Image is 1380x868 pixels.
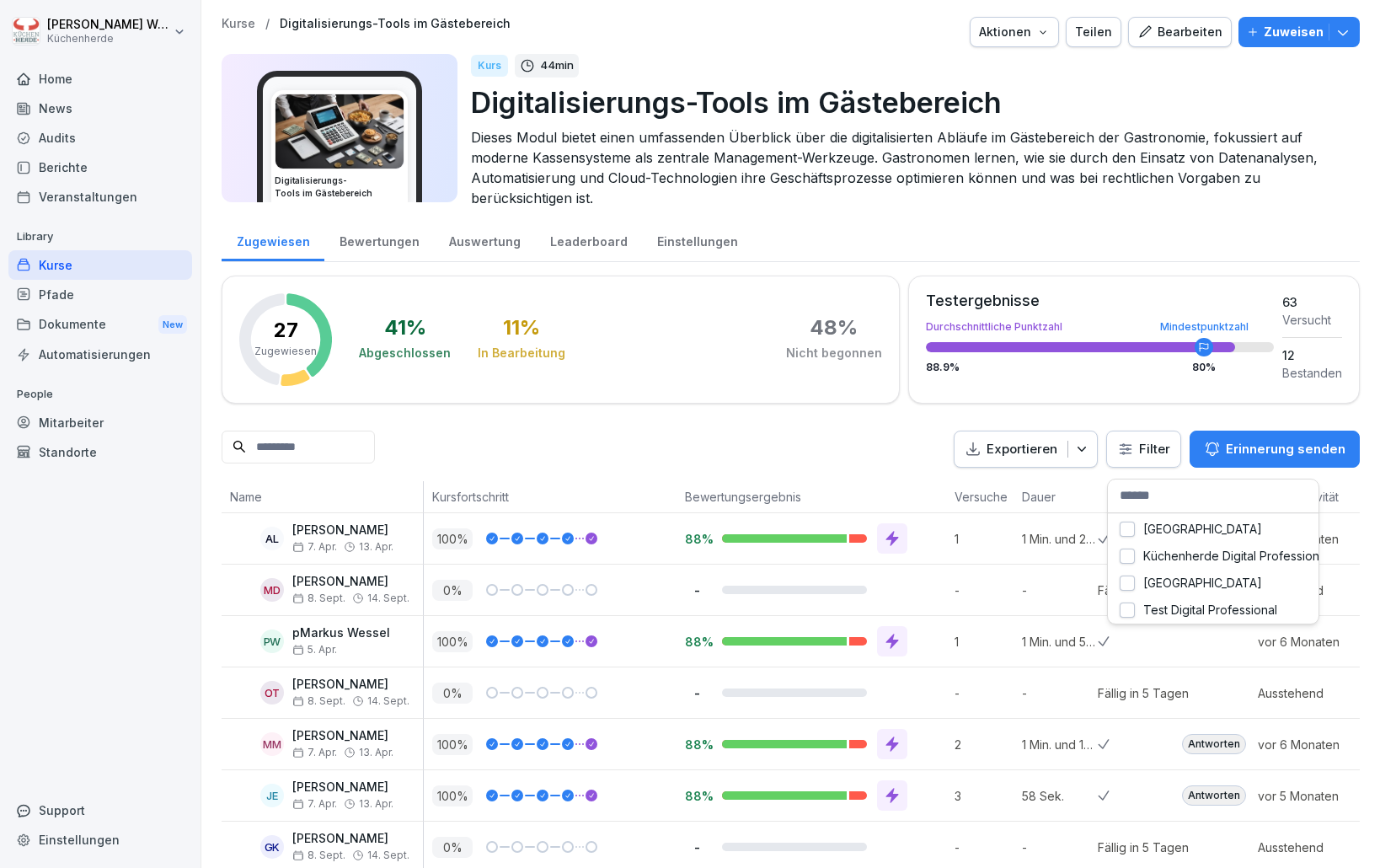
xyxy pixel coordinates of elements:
p: Erinnerung senden [1226,440,1345,458]
div: Teilen [1075,23,1112,41]
p: Küchenherde Digital Professional [1143,549,1329,564]
div: Aktionen [979,23,1050,41]
p: [GEOGRAPHIC_DATA] [1143,522,1262,537]
p: Zuweisen [1264,23,1324,41]
p: Exportieren [987,440,1057,459]
div: Bearbeiten [1137,23,1222,41]
p: [GEOGRAPHIC_DATA] [1143,576,1262,591]
p: Test Digital Professional [1143,603,1277,618]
